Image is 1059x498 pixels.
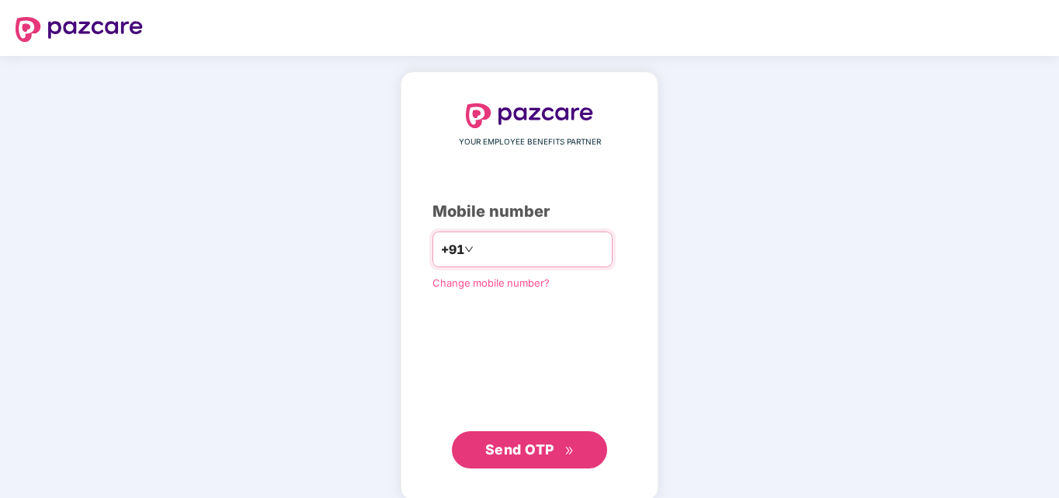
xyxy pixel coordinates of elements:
[432,200,627,224] div: Mobile number
[441,240,464,259] span: +91
[564,446,575,456] span: double-right
[466,103,593,128] img: logo
[459,136,601,148] span: YOUR EMPLOYEE BENEFITS PARTNER
[464,245,474,254] span: down
[16,17,143,42] img: logo
[452,431,607,468] button: Send OTPdouble-right
[485,441,554,458] span: Send OTP
[432,277,550,289] a: Change mobile number?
